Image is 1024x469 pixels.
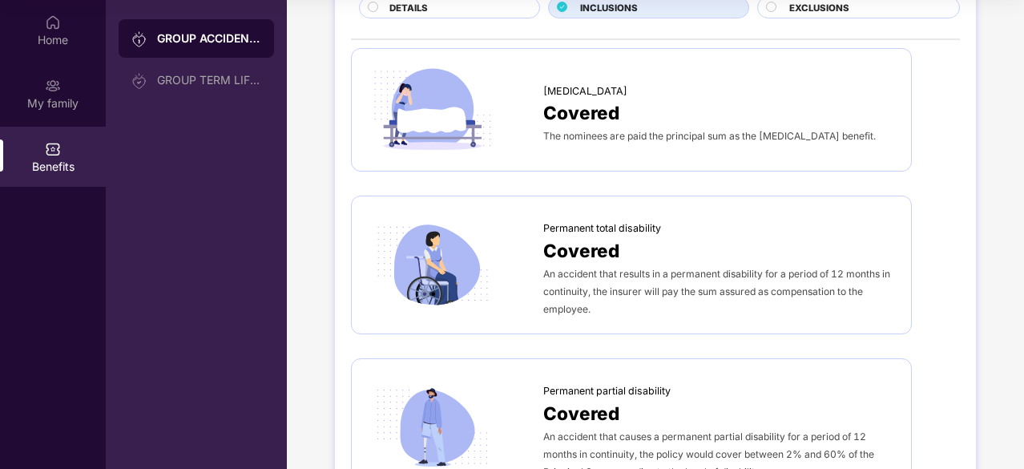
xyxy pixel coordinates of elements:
span: Covered [543,237,619,265]
span: Permanent partial disability [543,383,671,399]
span: INCLUSIONS [580,1,638,15]
span: Covered [543,99,619,127]
span: EXCLUSIONS [789,1,849,15]
span: The nominees are paid the principal sum as the [MEDICAL_DATA] benefit. [543,130,876,142]
div: GROUP ACCIDENTAL INSURANCE [157,30,261,46]
span: Permanent total disability [543,220,661,237]
span: DETAILS [389,1,428,15]
img: icon [368,65,498,156]
img: svg+xml;base64,PHN2ZyB3aWR0aD0iMjAiIGhlaWdodD0iMjAiIHZpZXdCb3g9IjAgMCAyMCAyMCIgZmlsbD0ibm9uZSIgeG... [131,73,147,89]
span: Covered [543,399,619,427]
img: svg+xml;base64,PHN2ZyBpZD0iSG9tZSIgeG1sbnM9Imh0dHA6Ly93d3cudzMub3JnLzIwMDAvc3ZnIiB3aWR0aD0iMjAiIG... [45,14,61,30]
img: svg+xml;base64,PHN2ZyB3aWR0aD0iMjAiIGhlaWdodD0iMjAiIHZpZXdCb3g9IjAgMCAyMCAyMCIgZmlsbD0ibm9uZSIgeG... [131,31,147,47]
span: [MEDICAL_DATA] [543,83,627,99]
img: svg+xml;base64,PHN2ZyBpZD0iQmVuZWZpdHMiIHhtbG5zPSJodHRwOi8vd3d3LnczLm9yZy8yMDAwL3N2ZyIgd2lkdGg9Ij... [45,141,61,157]
img: svg+xml;base64,PHN2ZyB3aWR0aD0iMjAiIGhlaWdodD0iMjAiIHZpZXdCb3g9IjAgMCAyMCAyMCIgZmlsbD0ibm9uZSIgeG... [45,78,61,94]
div: GROUP TERM LIFE INSURANCE [157,74,261,87]
img: icon [368,220,498,310]
span: An accident that results in a permanent disability for a period of 12 months in continuity, the i... [543,268,890,315]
